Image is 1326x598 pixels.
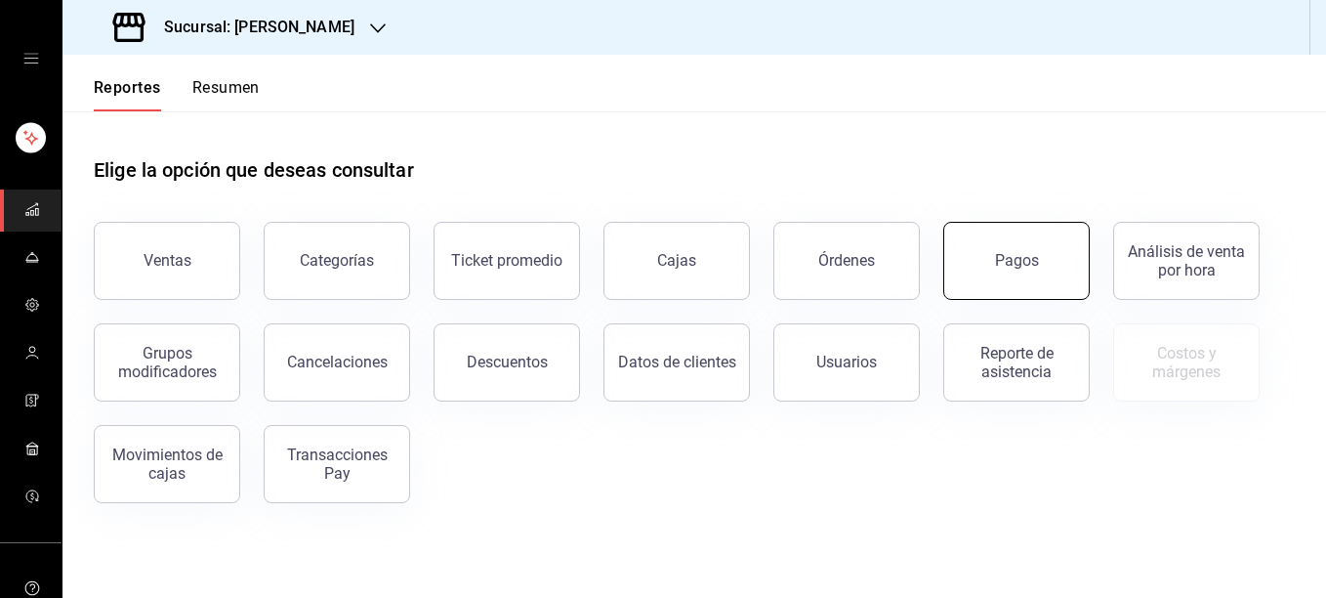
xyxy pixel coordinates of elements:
button: Datos de clientes [603,323,750,402]
button: Usuarios [773,323,920,402]
div: Cajas [657,251,696,270]
div: Pagos [995,251,1039,270]
div: Descuentos [467,353,548,371]
button: Grupos modificadores [94,323,240,402]
div: Ticket promedio [451,251,562,270]
div: navigation tabs [94,78,260,111]
h3: Sucursal: [PERSON_NAME] [148,16,354,39]
h1: Elige la opción que deseas consultar [94,155,414,185]
button: Cancelaciones [264,323,410,402]
button: open drawer [23,51,39,66]
div: Reporte de asistencia [956,344,1077,381]
div: Transacciones Pay [276,446,397,483]
button: Movimientos de cajas [94,425,240,503]
button: Contrata inventarios para ver este reporte [1113,323,1260,402]
div: Costos y márgenes [1126,344,1247,381]
div: Usuarios [816,353,877,371]
div: Categorías [300,251,374,270]
button: Ventas [94,222,240,300]
button: Reportes [94,78,161,111]
div: Cancelaciones [287,353,388,371]
button: Análisis de venta por hora [1113,222,1260,300]
button: Transacciones Pay [264,425,410,503]
button: Categorías [264,222,410,300]
button: Resumen [192,78,260,111]
button: Ticket promedio [434,222,580,300]
button: Órdenes [773,222,920,300]
div: Análisis de venta por hora [1126,242,1247,279]
button: Descuentos [434,323,580,402]
button: Reporte de asistencia [943,323,1090,402]
button: Pagos [943,222,1090,300]
div: Grupos modificadores [106,344,228,381]
div: Ventas [144,251,191,270]
div: Movimientos de cajas [106,446,228,483]
div: Órdenes [818,251,875,270]
div: Datos de clientes [618,353,736,371]
button: Cajas [603,222,750,300]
